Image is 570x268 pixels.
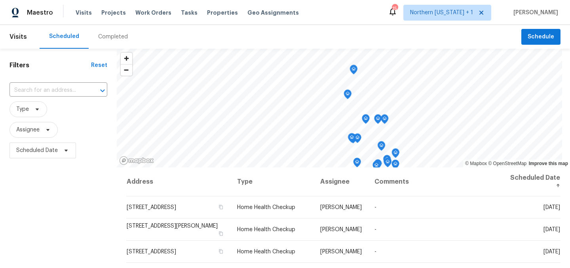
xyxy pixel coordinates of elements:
[521,29,560,45] button: Schedule
[16,146,58,154] span: Scheduled Date
[27,9,53,17] span: Maestro
[384,158,391,170] div: Map marker
[247,9,299,17] span: Geo Assignments
[543,205,560,210] span: [DATE]
[510,9,558,17] span: [PERSON_NAME]
[320,249,362,255] span: [PERSON_NAME]
[9,61,91,69] h1: Filters
[127,249,176,255] span: [STREET_ADDRESS]
[349,133,357,146] div: Map marker
[16,126,40,134] span: Assignee
[117,49,562,167] canvas: Map
[368,167,498,196] th: Comments
[488,161,526,166] a: OpenStreetMap
[119,156,154,165] a: Mapbox homepage
[217,203,224,211] button: Copy Address
[16,105,29,113] span: Type
[372,161,380,173] div: Map marker
[9,28,27,46] span: Visits
[374,114,382,126] div: Map marker
[529,161,568,166] a: Improve this map
[344,89,351,102] div: Map marker
[207,9,238,17] span: Properties
[383,155,391,167] div: Map marker
[126,167,231,196] th: Address
[350,65,357,77] div: Map marker
[410,9,473,17] span: Northern [US_STATE] + 1
[499,167,560,196] th: Scheduled Date ↑
[101,9,126,17] span: Projects
[121,65,132,76] span: Zoom out
[374,227,376,232] span: -
[121,53,132,64] button: Zoom in
[97,85,108,96] button: Open
[91,61,107,69] div: Reset
[49,32,79,40] div: Scheduled
[98,33,128,41] div: Completed
[353,158,361,170] div: Map marker
[76,9,92,17] span: Visits
[374,159,382,171] div: Map marker
[392,5,397,13] div: 15
[374,205,376,210] span: -
[465,161,487,166] a: Mapbox
[543,249,560,255] span: [DATE]
[231,167,314,196] th: Type
[181,10,198,15] span: Tasks
[391,160,399,172] div: Map marker
[320,205,362,210] span: [PERSON_NAME]
[237,227,295,232] span: Home Health Checkup
[543,227,560,232] span: [DATE]
[217,248,224,255] button: Copy Address
[127,223,218,229] span: [STREET_ADDRESS][PERSON_NAME]
[528,32,554,42] span: Schedule
[127,205,176,210] span: [STREET_ADDRESS]
[237,205,295,210] span: Home Health Checkup
[135,9,171,17] span: Work Orders
[320,227,362,232] span: [PERSON_NAME]
[391,148,399,160] div: Map marker
[381,114,389,126] div: Map marker
[217,230,224,237] button: Copy Address
[353,133,361,146] div: Map marker
[377,141,385,153] div: Map marker
[374,249,376,255] span: -
[237,249,295,255] span: Home Health Checkup
[362,114,370,126] div: Map marker
[121,64,132,76] button: Zoom out
[348,133,356,145] div: Map marker
[9,84,85,97] input: Search for an address...
[314,167,368,196] th: Assignee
